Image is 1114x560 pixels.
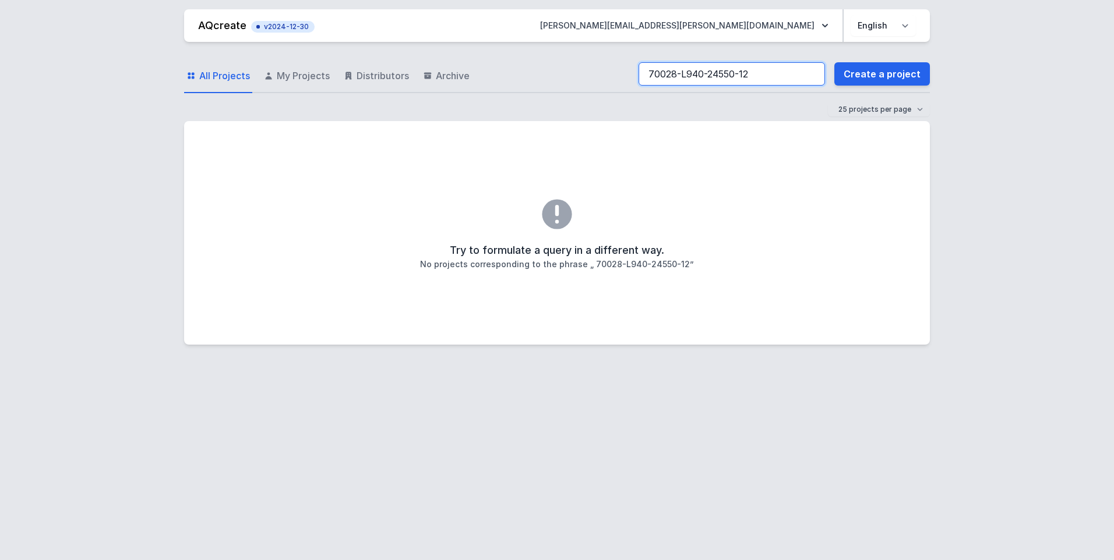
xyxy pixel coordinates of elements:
[420,258,694,270] h3: No projects corresponding to the phrase „ 70028-L940-24550-12”
[251,19,315,33] button: v2024-12-30
[531,15,838,36] button: [PERSON_NAME][EMAIL_ADDRESS][PERSON_NAME][DOMAIN_NAME]
[851,15,916,36] select: Choose language
[257,22,309,31] span: v2024-12-30
[199,69,250,83] span: All Projects
[639,62,825,86] input: Search among projects and versions...
[198,19,246,31] a: AQcreate
[834,62,930,86] a: Create a project
[436,69,470,83] span: Archive
[450,242,664,258] h2: Try to formulate a query in a different way.
[184,59,252,93] a: All Projects
[357,69,409,83] span: Distributors
[277,69,330,83] span: My Projects
[341,59,411,93] a: Distributors
[421,59,472,93] a: Archive
[262,59,332,93] a: My Projects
